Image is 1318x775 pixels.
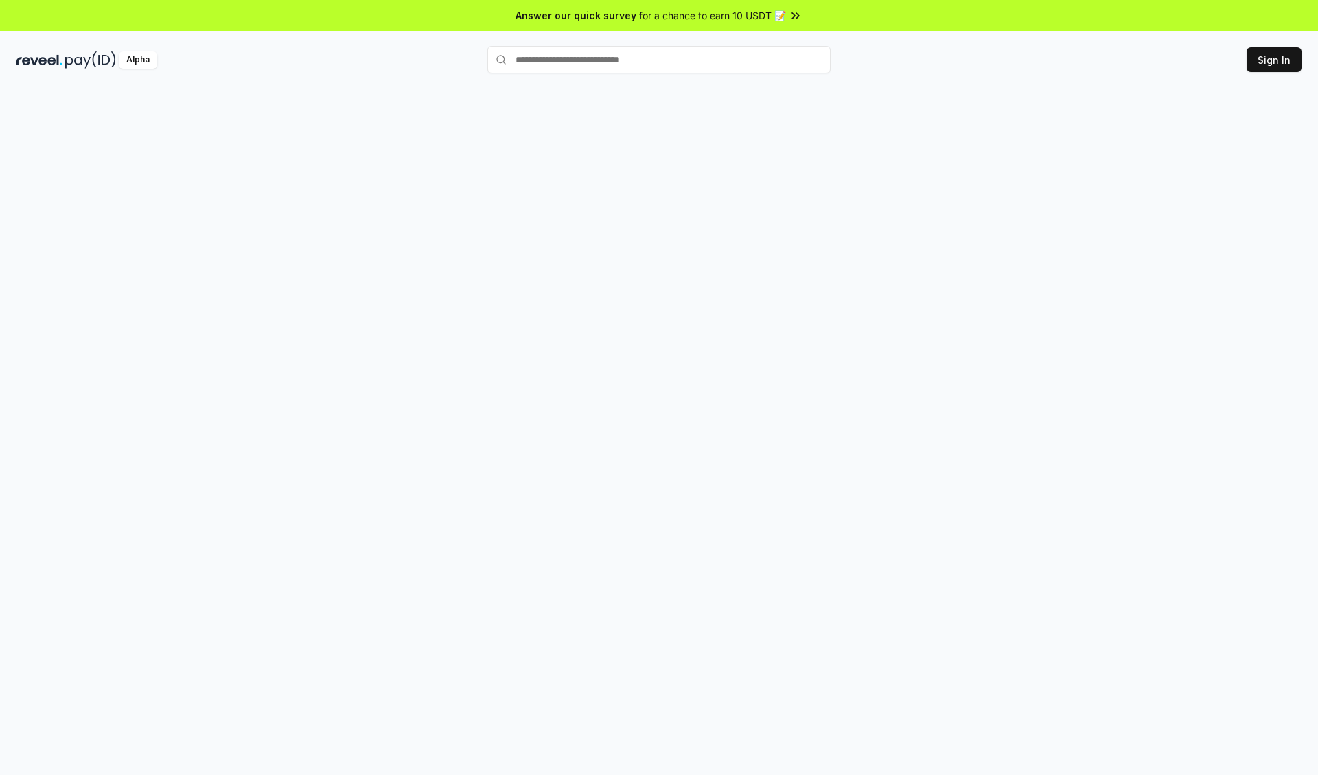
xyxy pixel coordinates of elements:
img: pay_id [65,51,116,69]
div: Alpha [119,51,157,69]
img: reveel_dark [16,51,62,69]
button: Sign In [1247,47,1302,72]
span: for a chance to earn 10 USDT 📝 [639,8,786,23]
span: Answer our quick survey [516,8,636,23]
